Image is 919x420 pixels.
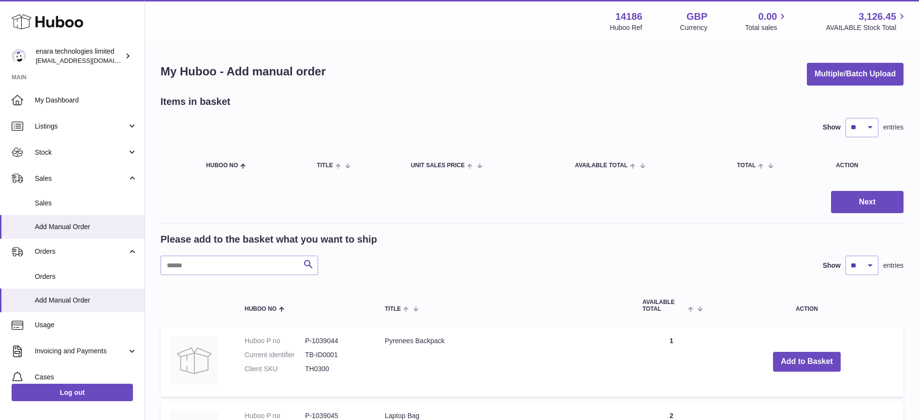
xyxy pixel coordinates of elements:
[642,299,686,312] span: AVAILABLE Total
[35,296,137,305] span: Add Manual Order
[35,247,127,256] span: Orders
[575,162,627,169] span: AVAILABLE Total
[170,336,219,385] img: Pyrenees Backpack
[737,162,756,169] span: Total
[35,174,127,183] span: Sales
[305,364,365,374] dd: TH0300
[745,10,788,32] a: 0.00 Total sales
[686,10,707,23] strong: GBP
[859,10,896,23] span: 3,126.45
[160,233,377,246] h2: Please add to the basket what you want to ship
[206,162,238,169] span: Huboo no
[35,148,127,157] span: Stock
[823,261,841,270] label: Show
[411,162,465,169] span: Unit Sales Price
[385,306,401,312] span: Title
[12,384,133,401] a: Log out
[883,123,904,132] span: entries
[35,122,127,131] span: Listings
[36,57,142,64] span: [EMAIL_ADDRESS][DOMAIN_NAME]
[36,47,123,65] div: enara technologies limited
[35,347,127,356] span: Invoicing and Payments
[12,49,26,63] img: internalAdmin-14186@internal.huboo.com
[317,162,333,169] span: Title
[633,327,710,397] td: 1
[35,272,137,281] span: Orders
[883,261,904,270] span: entries
[305,350,365,360] dd: TB-ID0001
[245,350,305,360] dt: Current identifier
[826,10,907,32] a: 3,126.45 AVAILABLE Stock Total
[807,63,904,86] button: Multiple/Batch Upload
[610,23,642,32] div: Huboo Ref
[35,222,137,232] span: Add Manual Order
[305,336,365,346] dd: P-1039044
[35,320,137,330] span: Usage
[245,364,305,374] dt: Client SKU
[680,23,708,32] div: Currency
[831,191,904,214] button: Next
[773,352,841,372] button: Add to Basket
[745,23,788,32] span: Total sales
[35,96,137,105] span: My Dashboard
[836,162,894,169] div: Action
[826,23,907,32] span: AVAILABLE Stock Total
[160,64,326,79] h1: My Huboo - Add manual order
[759,10,777,23] span: 0.00
[160,95,231,108] h2: Items in basket
[710,290,904,321] th: Action
[615,10,642,23] strong: 14186
[375,327,633,397] td: Pyrenees Backpack
[35,373,137,382] span: Cases
[245,336,305,346] dt: Huboo P no
[823,123,841,132] label: Show
[35,199,137,208] span: Sales
[245,306,277,312] span: Huboo no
